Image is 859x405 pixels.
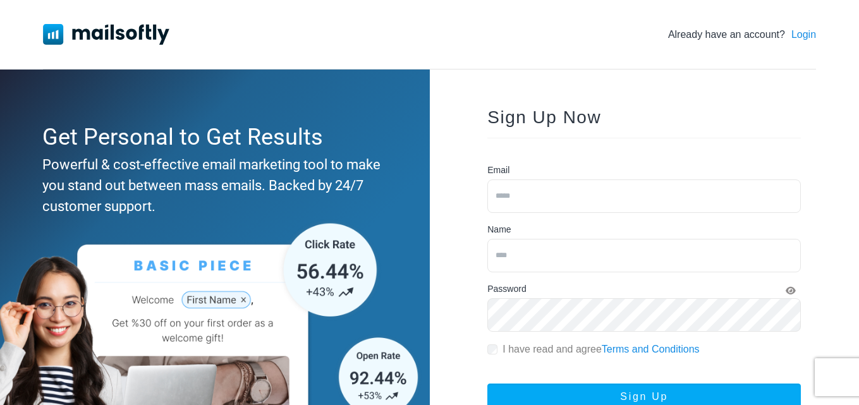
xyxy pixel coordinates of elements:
div: Powerful & cost-effective email marketing tool to make you stand out between mass emails. Backed ... [42,154,381,217]
div: Get Personal to Get Results [42,120,381,154]
label: I have read and agree [503,342,699,357]
a: Terms and Conditions [602,344,700,354]
div: Already have an account? [668,27,816,42]
label: Email [487,164,509,177]
span: Sign Up Now [487,107,601,127]
i: Show Password [786,286,796,295]
img: Mailsoftly [43,24,169,44]
label: Name [487,223,511,236]
label: Password [487,282,526,296]
a: Login [791,27,816,42]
